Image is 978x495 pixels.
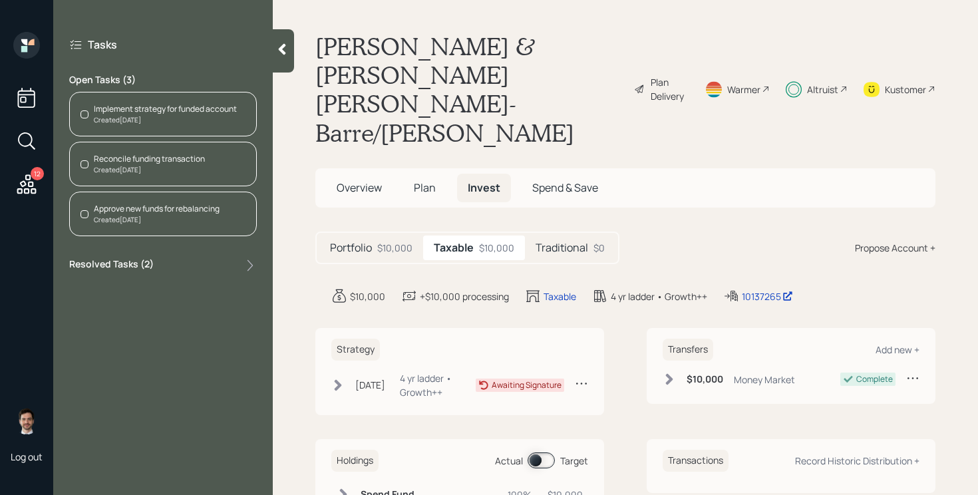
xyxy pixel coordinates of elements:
[532,180,598,195] span: Spend & Save
[468,180,500,195] span: Invest
[94,103,237,115] div: Implement strategy for funded account
[727,82,760,96] div: Warmer
[876,343,919,356] div: Add new +
[94,203,220,215] div: Approve new funds for rebalancing
[807,82,838,96] div: Altruist
[88,37,117,52] label: Tasks
[495,454,523,468] div: Actual
[885,82,926,96] div: Kustomer
[69,257,154,273] label: Resolved Tasks ( 2 )
[593,241,605,255] div: $0
[536,242,588,254] h5: Traditional
[331,450,379,472] h6: Holdings
[795,454,919,467] div: Record Historic Distribution +
[414,180,436,195] span: Plan
[377,241,412,255] div: $10,000
[350,289,385,303] div: $10,000
[434,242,474,254] h5: Taxable
[479,241,514,255] div: $10,000
[337,180,382,195] span: Overview
[663,450,729,472] h6: Transactions
[560,454,588,468] div: Target
[663,339,713,361] h6: Transfers
[94,153,205,165] div: Reconcile funding transaction
[94,115,237,125] div: Created [DATE]
[856,373,893,385] div: Complete
[651,75,689,103] div: Plan Delivery
[687,374,723,385] h6: $10,000
[315,32,623,147] h1: [PERSON_NAME] & [PERSON_NAME] [PERSON_NAME]-Barre/[PERSON_NAME]
[331,339,380,361] h6: Strategy
[31,167,44,180] div: 12
[611,289,707,303] div: 4 yr ladder • Growth++
[69,73,257,86] label: Open Tasks ( 3 )
[11,450,43,463] div: Log out
[734,373,795,387] div: Money Market
[492,379,562,391] div: Awaiting Signature
[94,165,205,175] div: Created [DATE]
[742,289,793,303] div: 10137265
[855,241,935,255] div: Propose Account +
[94,215,220,225] div: Created [DATE]
[400,371,476,399] div: 4 yr ladder • Growth++
[420,289,509,303] div: +$10,000 processing
[330,242,372,254] h5: Portfolio
[544,289,576,303] div: Taxable
[13,408,40,434] img: jonah-coleman-headshot.png
[355,378,385,392] div: [DATE]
